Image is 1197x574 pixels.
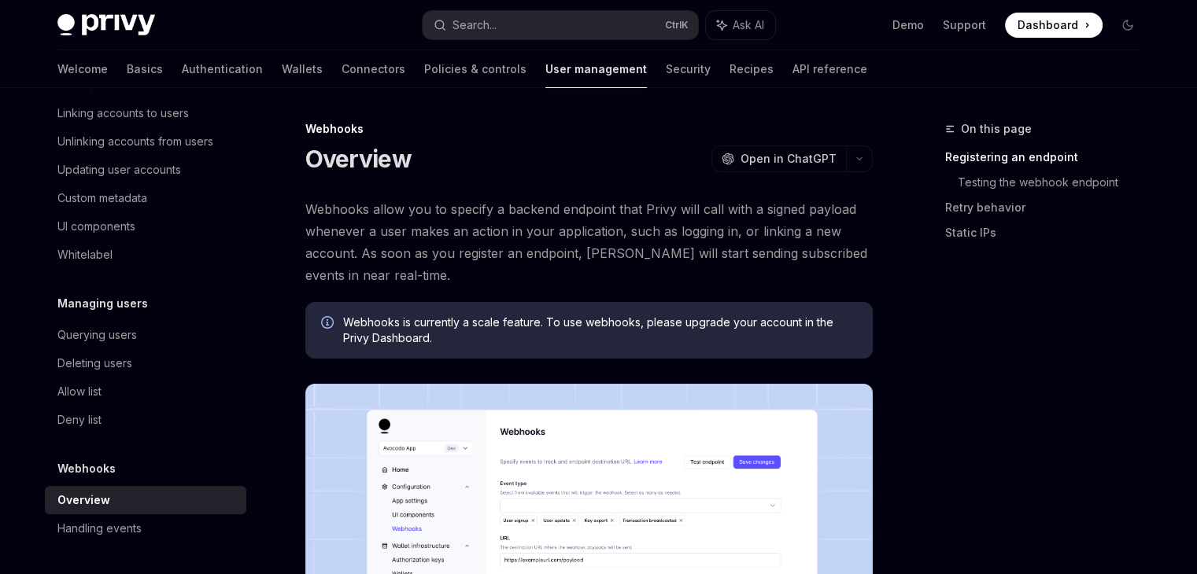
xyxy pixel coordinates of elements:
a: Querying users [45,321,246,349]
div: Overview [57,491,110,510]
div: Allow list [57,382,102,401]
span: Webhooks allow you to specify a backend endpoint that Privy will call with a signed payload whene... [305,198,873,286]
a: Updating user accounts [45,156,246,184]
a: Static IPs [945,220,1153,245]
button: Ask AI [706,11,775,39]
h1: Overview [305,145,412,173]
a: Retry behavior [945,195,1153,220]
a: Linking accounts to users [45,99,246,127]
a: Connectors [342,50,405,88]
h5: Managing users [57,294,148,313]
a: Deny list [45,406,246,434]
div: Search... [453,16,497,35]
img: dark logo [57,14,155,36]
div: UI components [57,217,135,236]
div: Deny list [57,410,102,429]
a: UI components [45,212,246,241]
div: Unlinking accounts from users [57,132,213,151]
a: API reference [792,50,867,88]
a: Dashboard [1005,13,1103,38]
button: Open in ChatGPT [711,145,846,172]
div: Deleting users [57,354,132,373]
div: Whitelabel [57,245,113,264]
a: Support [943,17,986,33]
div: Linking accounts to users [57,104,189,123]
a: Demo [892,17,924,33]
div: Updating user accounts [57,160,181,179]
a: Deleting users [45,349,246,377]
span: Ctrl K [665,19,689,31]
a: Custom metadata [45,184,246,212]
span: Webhooks is currently a scale feature. To use webhooks, please upgrade your account in the Privy ... [343,315,857,346]
a: Security [666,50,711,88]
a: Unlinking accounts from users [45,127,246,156]
a: Recipes [730,50,774,88]
a: Handling events [45,514,246,543]
svg: Info [321,316,337,332]
h5: Webhooks [57,459,116,478]
a: Policies & controls [424,50,526,88]
a: Whitelabel [45,241,246,269]
a: Welcome [57,50,108,88]
a: Wallets [282,50,323,88]
a: Basics [127,50,163,88]
span: Open in ChatGPT [741,151,837,167]
a: Testing the webhook endpoint [958,170,1153,195]
div: Handling events [57,519,142,538]
div: Querying users [57,326,137,344]
button: Search...CtrlK [423,11,698,39]
a: Allow list [45,377,246,406]
div: Custom metadata [57,189,147,208]
div: Webhooks [305,121,873,137]
a: Overview [45,486,246,514]
button: Toggle dark mode [1115,13,1140,38]
a: Registering an endpoint [945,145,1153,170]
span: On this page [961,120,1032,138]
a: User management [545,50,647,88]
span: Ask AI [733,17,764,33]
a: Authentication [182,50,263,88]
span: Dashboard [1018,17,1078,33]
